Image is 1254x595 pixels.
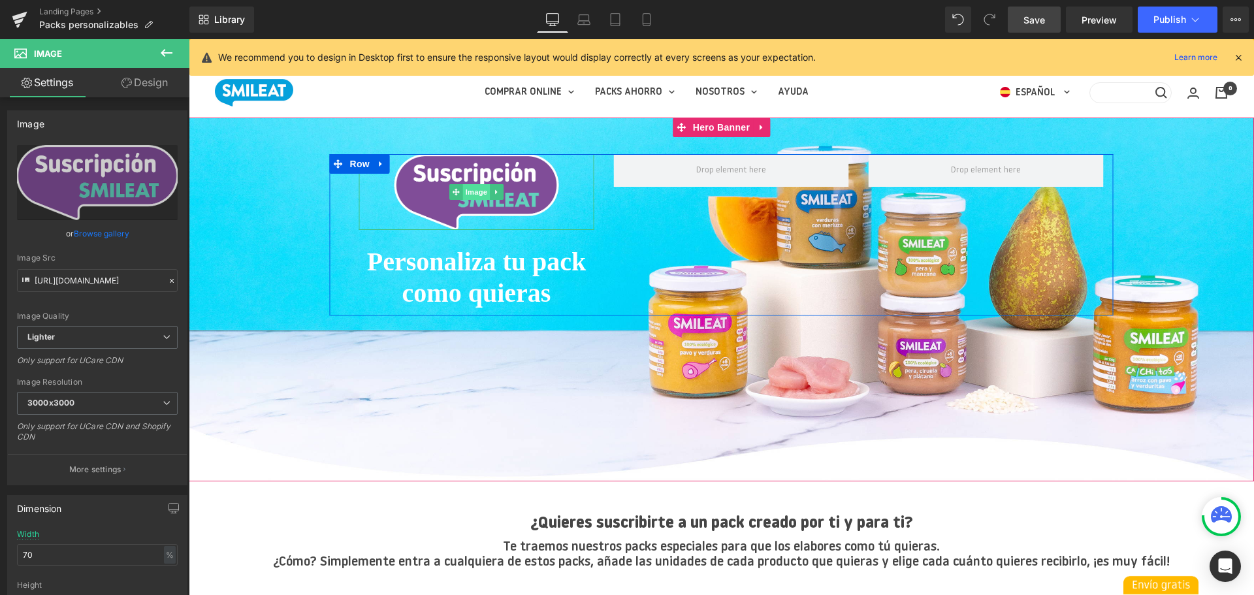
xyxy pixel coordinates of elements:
[811,46,881,63] button: Español
[1026,48,1039,59] a: Carrito
[218,50,816,65] p: We recommend you to design in Desktop first to ensure the responsive layout would display correct...
[27,332,55,342] b: Lighter
[20,501,1046,517] p: Te traemos nuestros packs especiales para que los elabores como tú quieras.
[17,581,178,590] div: Height
[17,253,178,263] div: Image Src
[811,48,822,58] img: Español
[827,49,866,59] span: Español
[17,355,178,374] div: Only support for UCare CDN
[301,145,315,161] a: Expand / Collapse
[17,227,178,240] div: or
[1035,42,1048,56] cart-count: 0
[17,530,39,539] div: Width
[1066,7,1133,33] a: Preview
[501,78,564,98] span: Hero Banner
[296,45,385,62] a: COMPRAR ONLINE
[214,14,245,25] span: Library
[69,464,121,475] p: More settings
[537,7,568,33] a: Desktop
[1082,13,1117,27] span: Preview
[17,378,178,387] div: Image Resolution
[17,312,178,321] div: Image Quality
[274,145,302,161] span: Image
[17,269,178,292] input: Link
[39,7,189,17] a: Landing Pages
[27,398,74,408] b: 3000x3000
[1169,50,1223,65] a: Learn more
[74,222,129,245] a: Browse gallery
[1153,14,1186,25] span: Publish
[189,7,254,33] a: New Library
[1138,7,1217,33] button: Publish
[97,68,192,97] a: Design
[17,421,178,451] div: Only support for UCare CDN and Shopify CDN
[34,48,62,59] span: Image
[170,207,406,270] h1: Personaliza tu pack como quieras
[17,496,62,514] div: Dimension
[406,45,486,62] a: PACKS AHORRO
[564,78,581,98] a: Expand / Collapse
[999,48,1010,59] a: Iniciar sesión
[507,45,568,62] a: NOSOTROS
[17,544,178,566] input: auto
[26,40,104,67] img: Smileat
[901,43,983,64] a: Búsqueda
[184,115,201,135] a: Expand / Collapse
[17,111,44,129] div: Image
[945,7,971,33] button: Undo
[583,3,659,25] span: CÓDIGO: HOLA
[631,7,662,33] a: Mobile
[20,475,1046,494] h2: ¿Quieres suscribirte a un pack creado por ti y para ti?
[158,115,184,135] span: Row
[20,516,1046,532] p: ¿Cómo? Simplemente entra a cualquiera de estos packs, añade las unidades de cada producto que qui...
[600,7,631,33] a: Tablet
[164,546,176,564] div: %
[406,9,659,19] strong: ENVÍO GRATIS EN TU PRIMERA COMPRA
[1023,13,1045,27] span: Save
[1210,551,1241,582] div: Open Intercom Messenger
[589,45,620,62] a: AYUDA
[8,454,187,485] button: More settings
[568,7,600,33] a: Laptop
[1223,7,1249,33] button: More
[39,20,138,30] span: Packs personalizables
[976,7,1003,33] button: Redo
